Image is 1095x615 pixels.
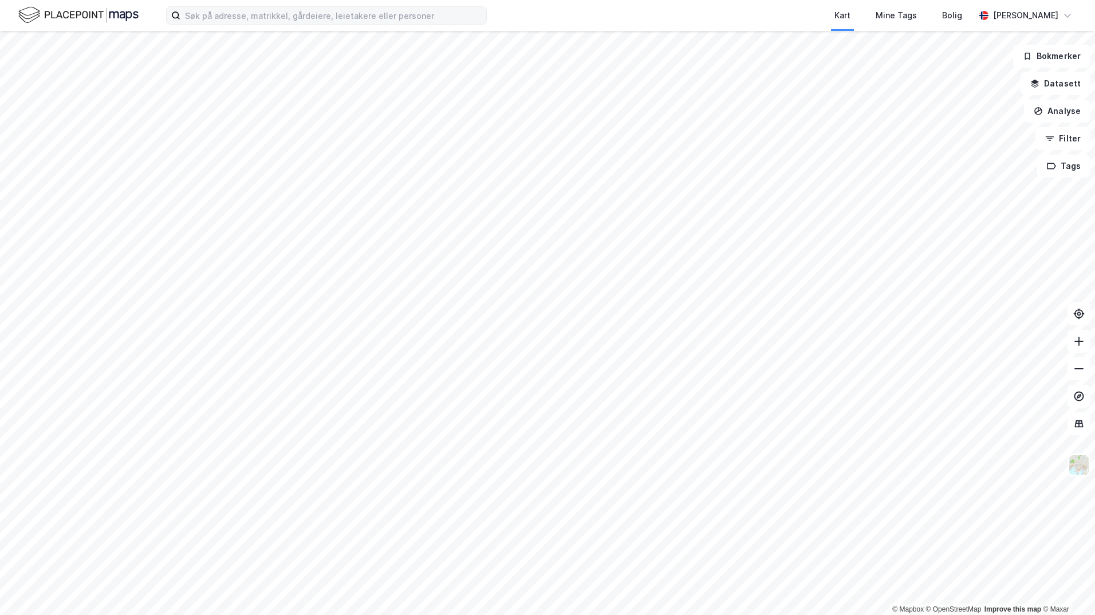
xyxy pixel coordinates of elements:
[180,7,486,24] input: Søk på adresse, matrikkel, gårdeiere, leietakere eller personer
[834,9,850,22] div: Kart
[993,9,1058,22] div: [PERSON_NAME]
[942,9,962,22] div: Bolig
[18,5,139,25] img: logo.f888ab2527a4732fd821a326f86c7f29.svg
[1038,560,1095,615] iframe: Chat Widget
[876,9,917,22] div: Mine Tags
